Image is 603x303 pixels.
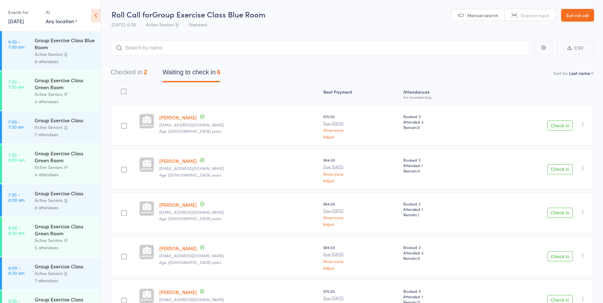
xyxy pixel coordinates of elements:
[217,69,220,76] div: 6
[46,17,77,24] div: Any location
[35,277,95,284] div: 7 attendees
[111,65,147,82] button: Checked in2
[2,31,101,71] a: 6:30 -7:00 amGroup Exercise Class Blue RoomActive Seniors 2J8 attendees
[152,9,265,19] span: Group Exercise Class Blue Room
[467,12,498,18] span: Manual search
[557,41,593,55] button: CSV
[323,296,398,300] small: Due [DATE]
[8,192,25,202] time: 7:30 - 8:00 am
[323,157,398,182] div: $64.50
[8,152,25,162] time: 7:30 - 8:00 am
[547,208,573,218] button: Check in
[35,58,95,65] div: 8 attendees
[159,166,318,171] small: ugieroszynski@optusnet.com.au
[159,158,197,164] a: [PERSON_NAME]
[547,120,573,131] button: Check in
[188,21,207,28] span: Standard
[403,114,476,119] span: Booked: 3
[35,131,95,138] div: 7 attendees
[569,70,590,76] div: Last name
[403,95,476,99] div: for membership
[8,17,24,24] a: [DATE]
[403,212,476,217] span: Remain:
[159,245,197,252] a: [PERSON_NAME]
[35,171,95,178] div: 4 attendees
[418,125,420,130] span: 0
[35,91,95,98] div: Active Seniors 1F
[159,114,197,121] a: [PERSON_NAME]
[46,7,77,17] div: At
[323,259,398,263] a: Show more
[35,223,95,237] div: Group Exercise Class Green Room
[162,65,220,82] button: Waiting to check in6
[403,201,476,206] span: Booked: 2
[403,288,476,294] span: Booked: 3
[418,168,420,173] span: 0
[561,9,594,22] a: Exit roll call
[35,237,95,244] div: Active Seniors 1F
[323,114,398,139] div: $70.00
[2,111,101,144] a: 7:00 -7:30 amGroup Exercise ClassActive Seniors 2J7 attendees
[323,121,398,125] small: Due [DATE]
[35,204,95,211] div: 8 attendees
[35,197,95,204] div: Active Seniors 2J
[159,210,318,214] small: sarahmcphers0n@icloud.com
[8,7,39,17] div: Events for
[321,85,401,102] div: Next Payment
[418,255,420,261] span: 0
[418,212,419,217] span: 1
[2,184,101,217] a: 7:30 -8:00 amGroup Exercise ClassActive Seniors 2J8 attendees
[323,135,398,139] a: Adjust
[35,150,95,164] div: Group Exercise Class Green Room
[159,201,197,208] a: [PERSON_NAME]
[35,270,95,277] div: Active Seniors 2J
[323,172,398,176] a: Show more
[112,21,136,28] span: [DATE] 12:30
[146,21,179,28] span: Active Seniors 2J
[323,215,398,219] a: Show more
[159,253,318,258] small: louiseneill@bigpond.com
[323,128,398,132] a: Show more
[403,157,476,163] span: Booked: 3
[159,172,221,178] span: Age: [DEMOGRAPHIC_DATA] years
[403,119,476,125] span: Attended: 2
[144,69,147,76] div: 2
[111,41,530,55] input: Search by name
[35,50,95,58] div: Active Seniors 2J
[8,265,24,275] time: 8:00 - 8:30 am
[2,144,101,184] a: 7:30 -8:00 amGroup Exercise Class Green RoomActive Seniors 1F4 attendees
[403,255,476,261] span: Remain:
[403,206,476,212] span: Attended: 1
[159,259,221,265] span: Age: [DEMOGRAPHIC_DATA] years
[35,164,95,171] div: Active Seniors 1F
[8,225,24,235] time: 8:00 - 8:30 am
[35,124,95,131] div: Active Seniors 2J
[35,244,95,251] div: 5 attendees
[323,245,398,270] div: $84.50
[553,70,568,76] label: Sort by
[403,245,476,250] span: Booked: 3
[403,168,476,173] span: Remain:
[323,208,398,213] small: Due [DATE]
[159,128,221,134] span: Age: [DEMOGRAPHIC_DATA] years
[35,190,95,197] div: Group Exercise Class
[159,123,318,127] small: gairussell@ozemail.com.au
[403,250,476,255] span: Attended: 2
[547,164,573,174] button: Check in
[2,257,101,290] a: 8:00 -8:30 amGroup Exercise ClassActive Seniors 2J7 attendees
[2,71,101,111] a: 7:00 -7:30 amGroup Exercise Class Green RoomActive Seniors 1F4 attendees
[8,119,24,129] time: 7:00 - 7:30 am
[159,216,221,221] span: Age: [DEMOGRAPHIC_DATA] years
[401,85,479,102] div: Atten­dances
[403,163,476,168] span: Attended: 1
[8,79,24,89] time: 7:00 - 7:30 am
[521,12,549,18] span: Scanner input
[323,201,398,226] div: $84.50
[35,37,95,50] div: Group Exercise Class Blue Room
[2,217,101,257] a: 8:00 -8:30 amGroup Exercise Class Green RoomActive Seniors 1F5 attendees
[35,263,95,270] div: Group Exercise Class
[112,9,152,19] span: Roll Call for
[323,222,398,226] a: Adjust
[323,252,398,256] small: Due [DATE]
[323,178,398,183] a: Adjust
